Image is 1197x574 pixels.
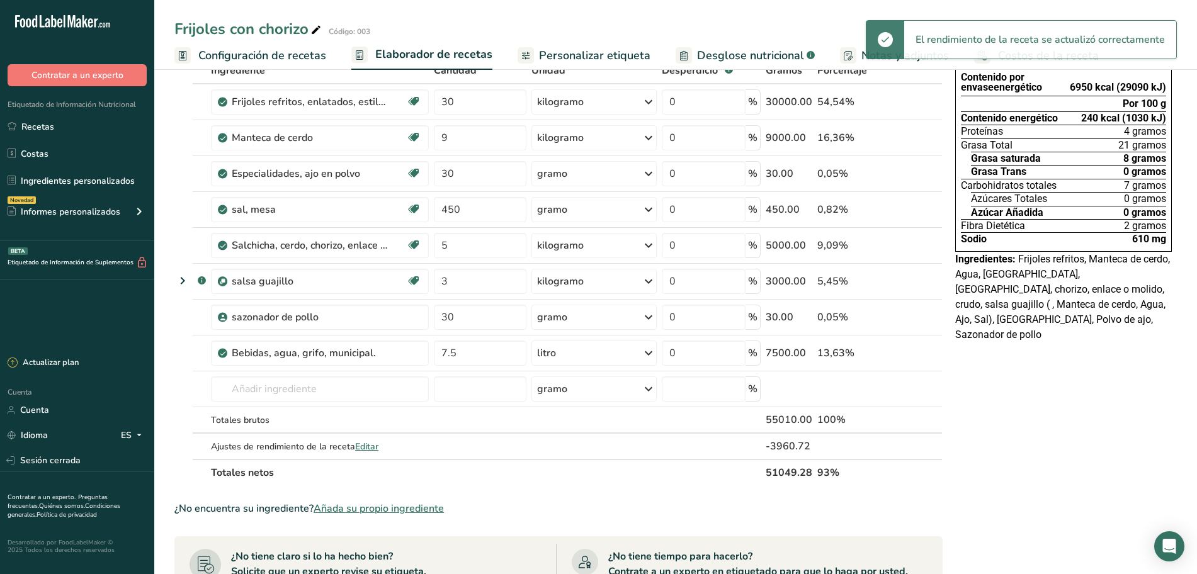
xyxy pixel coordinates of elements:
a: Elaborador de recetas [351,40,492,70]
font: sal, mesa [232,203,276,217]
font: 93% [817,466,839,480]
font: Carbohidratos totales [961,179,1057,191]
a: Política de privacidad [37,510,97,519]
font: 240 kcal (1030 kJ) [1081,112,1166,124]
font: 5,45% [817,274,848,288]
font: 0 gramos [1124,193,1166,205]
font: Configuración de recetas [198,48,326,63]
font: 0 gramos [1123,206,1166,218]
input: Añadir ingrediente [211,376,429,402]
font: Editar [355,441,378,453]
font: Grasa saturada [971,152,1041,164]
font: kilogramo [537,239,584,252]
font: Novedad [10,196,33,204]
font: Código: 003 [329,26,370,37]
font: Añada su propio ingrediente [314,502,444,515]
font: Ingredientes personalizados [21,175,135,187]
font: Cantidad [434,64,477,77]
a: Contratar a un experto. [8,493,76,502]
font: 2025 Todos los derechos reservados [8,546,115,554]
font: Frijoles con chorizo [174,19,309,39]
font: kilogramo [537,274,584,288]
button: Contratar a un experto [8,64,147,86]
font: 30.00 [766,167,793,181]
font: salsa guajillo [232,274,293,288]
font: Frijoles refritos, Manteca de cerdo, Agua, [GEOGRAPHIC_DATA], [GEOGRAPHIC_DATA], chorizo, enlace ... [955,253,1170,340]
font: 55010.00 [766,413,812,427]
a: Desglose nutricional [676,42,815,70]
font: 0 gramos [1123,166,1166,177]
font: Etiquetado de Información Nutricional [8,99,136,110]
font: 9,09% [817,239,848,252]
font: Ajustes de rendimiento de la receta [211,441,355,453]
font: Sodio [961,233,987,245]
font: 9000.00 [766,131,806,145]
a: Configuración de recetas [174,42,326,70]
font: 4 gramos [1124,125,1166,137]
font: Idioma [21,429,48,441]
font: ¿No tiene tiempo para hacerlo? [608,549,752,563]
a: Quiénes somos. [39,502,85,510]
a: Condiciones generales. [8,502,120,519]
font: Ingredientes: [955,253,1016,265]
font: gramo [537,167,567,181]
font: 0,05% [817,167,848,181]
font: Contenido por envase [961,71,1024,93]
font: Costas [21,148,48,160]
font: Proteínas [961,125,1003,137]
font: 0,82% [817,203,848,217]
font: 16,36% [817,131,854,145]
font: kilogramo [537,95,584,109]
font: Fibra Dietética [961,220,1025,232]
font: Notas y adjuntos [861,48,949,63]
font: 7500.00 [766,346,806,360]
font: Porcentaje [817,64,867,77]
font: gramo [537,203,567,217]
font: Elaborador de recetas [375,47,492,62]
font: BETA [11,247,25,255]
font: gramo [537,310,567,324]
font: 30.00 [766,310,793,324]
font: -3960.72 [766,439,810,453]
a: Notas y adjuntos [840,42,949,70]
font: 5000.00 [766,239,806,252]
font: Ingrediente [211,64,265,77]
font: 2 gramos [1124,220,1166,232]
font: Grasa Total [961,139,1013,151]
font: Gramos [766,64,802,77]
a: Preguntas frecuentes. [8,493,108,510]
font: Recetas [21,121,54,133]
font: Bebidas, agua, grifo, municipal. [232,346,376,360]
font: 51049.28 [766,466,812,480]
font: Contenido energético [961,112,1058,124]
font: Cuenta [8,387,31,397]
font: Personalizar etiqueta [539,48,650,63]
font: Contratar a un experto [31,69,123,81]
font: 6950 kcal (29090 kJ) [1070,81,1166,93]
font: Etiquetado de Información de Suplementos [8,258,133,267]
font: 8 gramos [1123,152,1166,164]
font: Informes personalizados [21,206,120,218]
font: ES [121,429,132,441]
font: Desperdicio [662,64,718,77]
font: 7 gramos [1124,179,1166,191]
font: 450.00 [766,203,800,217]
font: Costos de la receta [998,48,1099,63]
font: Especialidades, ajo en polvo [232,167,360,181]
font: El rendimiento de la receta se actualizó correctamente [916,33,1165,47]
a: Personalizar etiqueta [518,42,650,70]
font: sazonador de pollo [232,310,319,324]
font: Desglose nutricional [697,48,804,63]
font: Frijoles refritos, enlatados, estilo tradicional [232,95,435,109]
font: 30000.00 [766,95,812,109]
font: Desarrollado por FoodLabelMaker © [8,538,113,547]
font: Cuenta [20,404,49,416]
font: Azúcar Añadida [971,206,1043,218]
font: 21 gramos [1118,139,1166,151]
font: Salchicha, cerdo, chorizo, enlace o molido, crudo [232,239,450,252]
font: gramo [537,382,567,396]
font: 100% [817,413,846,427]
